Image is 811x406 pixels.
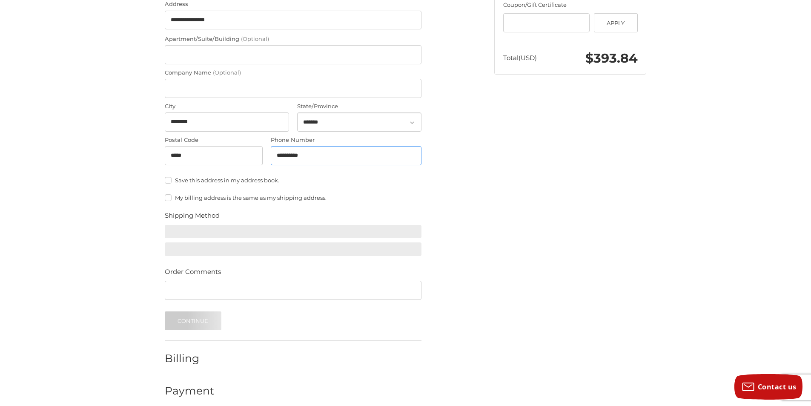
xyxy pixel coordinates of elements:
[271,136,421,144] label: Phone Number
[165,267,221,281] legend: Order Comments
[503,13,590,32] input: Gift Certificate or Coupon Code
[165,102,289,111] label: City
[503,54,537,62] span: Total (USD)
[165,35,421,43] label: Apartment/Suite/Building
[165,311,221,330] button: Continue
[503,1,638,9] div: Coupon/Gift Certificate
[165,69,421,77] label: Company Name
[734,374,802,400] button: Contact us
[165,352,215,365] h2: Billing
[165,177,421,184] label: Save this address in my address book.
[241,35,269,42] small: (Optional)
[165,384,215,397] h2: Payment
[297,102,421,111] label: State/Province
[585,50,638,66] span: $393.84
[594,13,638,32] button: Apply
[165,136,263,144] label: Postal Code
[165,211,220,225] legend: Shipping Method
[758,382,797,392] span: Contact us
[213,69,241,76] small: (Optional)
[165,194,421,201] label: My billing address is the same as my shipping address.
